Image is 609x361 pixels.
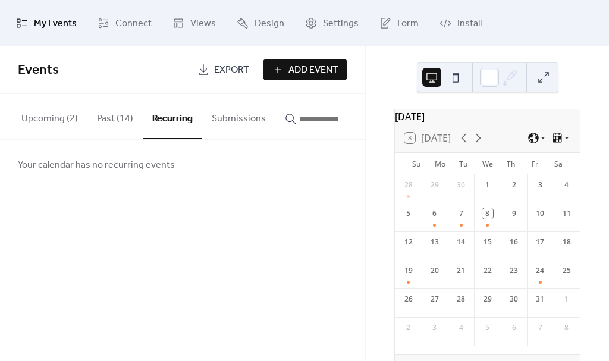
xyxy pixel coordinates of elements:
div: 11 [561,208,572,219]
div: Mo [428,153,452,174]
div: 2 [508,180,519,190]
div: 17 [535,237,545,247]
div: 1 [561,294,572,305]
div: 26 [403,294,414,305]
div: 4 [561,180,572,190]
div: 7 [535,322,545,333]
div: 13 [429,237,440,247]
div: Fr [523,153,547,174]
div: [DATE] [395,109,580,124]
a: Views [164,5,225,41]
div: 3 [535,180,545,190]
div: 29 [429,180,440,190]
a: Form [371,5,428,41]
button: Submissions [202,94,275,138]
div: Tu [452,153,476,174]
div: 2 [403,322,414,333]
div: 24 [535,265,545,276]
div: 30 [508,294,519,305]
div: 22 [482,265,493,276]
div: 14 [456,237,466,247]
div: 7 [456,208,466,219]
span: Export [214,63,249,77]
div: 8 [561,322,572,333]
button: Upcoming (2) [12,94,87,138]
div: 16 [508,237,519,247]
span: Add Event [288,63,338,77]
div: 18 [561,237,572,247]
div: 6 [429,208,440,219]
div: 6 [508,322,519,333]
div: 25 [561,265,572,276]
div: 10 [535,208,545,219]
div: 30 [456,180,466,190]
a: Install [431,5,491,41]
div: 5 [403,208,414,219]
a: Export [189,59,258,80]
div: 27 [429,294,440,305]
span: My Events [34,14,77,33]
div: 12 [403,237,414,247]
a: Connect [89,5,161,41]
button: Add Event [263,59,347,80]
button: Recurring [143,94,202,139]
span: Settings [323,14,359,33]
div: We [476,153,500,174]
div: 29 [482,294,493,305]
span: Form [397,14,419,33]
div: 3 [429,322,440,333]
span: Connect [115,14,152,33]
div: 23 [508,265,519,276]
a: Settings [296,5,368,41]
span: Your calendar has no recurring events [18,158,175,172]
div: Sa [547,153,570,174]
div: 28 [456,294,466,305]
span: Design [255,14,284,33]
div: 31 [535,294,545,305]
span: Views [190,14,216,33]
div: Su [404,153,428,174]
span: Install [457,14,482,33]
a: My Events [7,5,86,41]
div: 4 [456,322,466,333]
a: Design [228,5,293,41]
div: 15 [482,237,493,247]
div: 1 [482,180,493,190]
div: 20 [429,265,440,276]
div: 28 [403,180,414,190]
button: Past (14) [87,94,143,138]
div: 8 [482,208,493,219]
span: Events [18,57,59,83]
div: 19 [403,265,414,276]
div: 21 [456,265,466,276]
div: Th [500,153,523,174]
div: 5 [482,322,493,333]
div: 9 [508,208,519,219]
